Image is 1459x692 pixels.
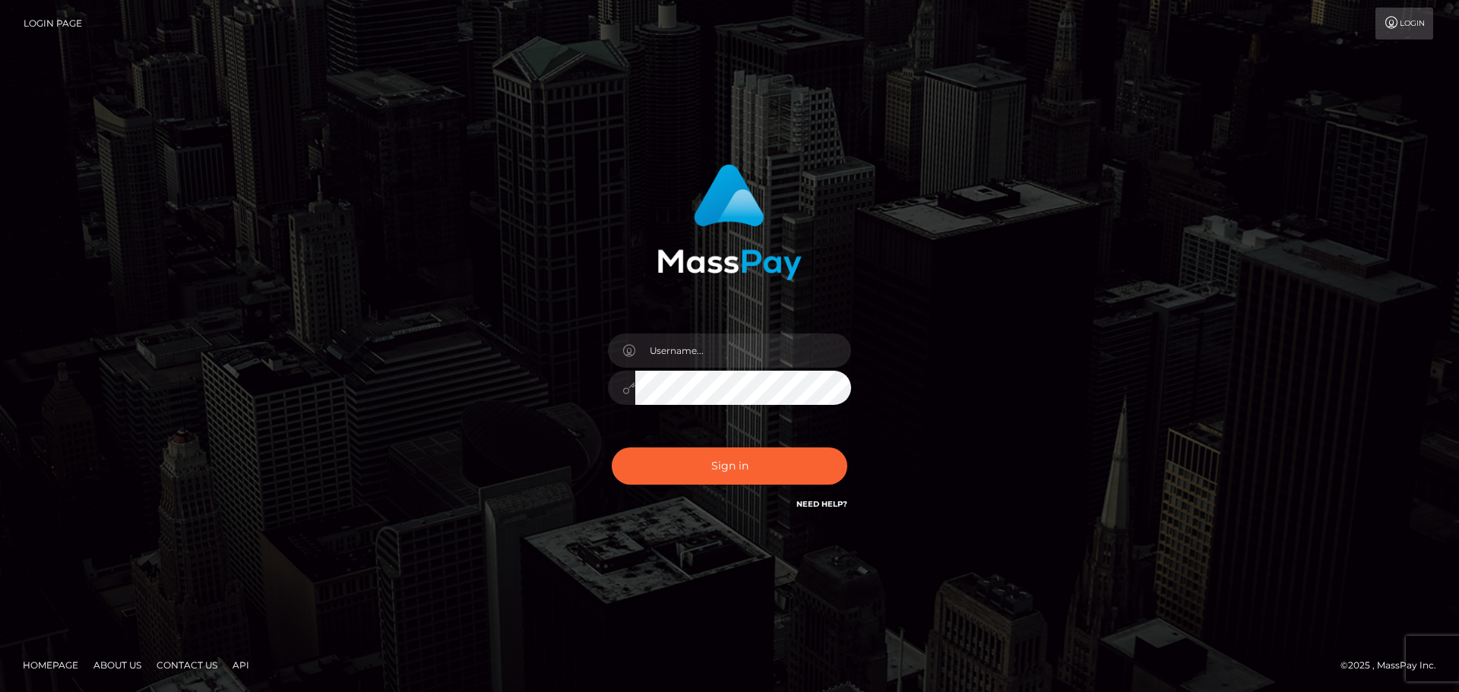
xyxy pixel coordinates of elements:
input: Username... [635,333,851,368]
button: Sign in [612,447,847,485]
div: © 2025 , MassPay Inc. [1340,657,1448,674]
a: API [226,653,255,677]
a: Login [1375,8,1433,39]
a: Contact Us [150,653,223,677]
a: About Us [87,653,147,677]
a: Login Page [24,8,82,39]
a: Need Help? [796,499,847,509]
img: MassPay Login [657,164,802,280]
a: Homepage [17,653,84,677]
